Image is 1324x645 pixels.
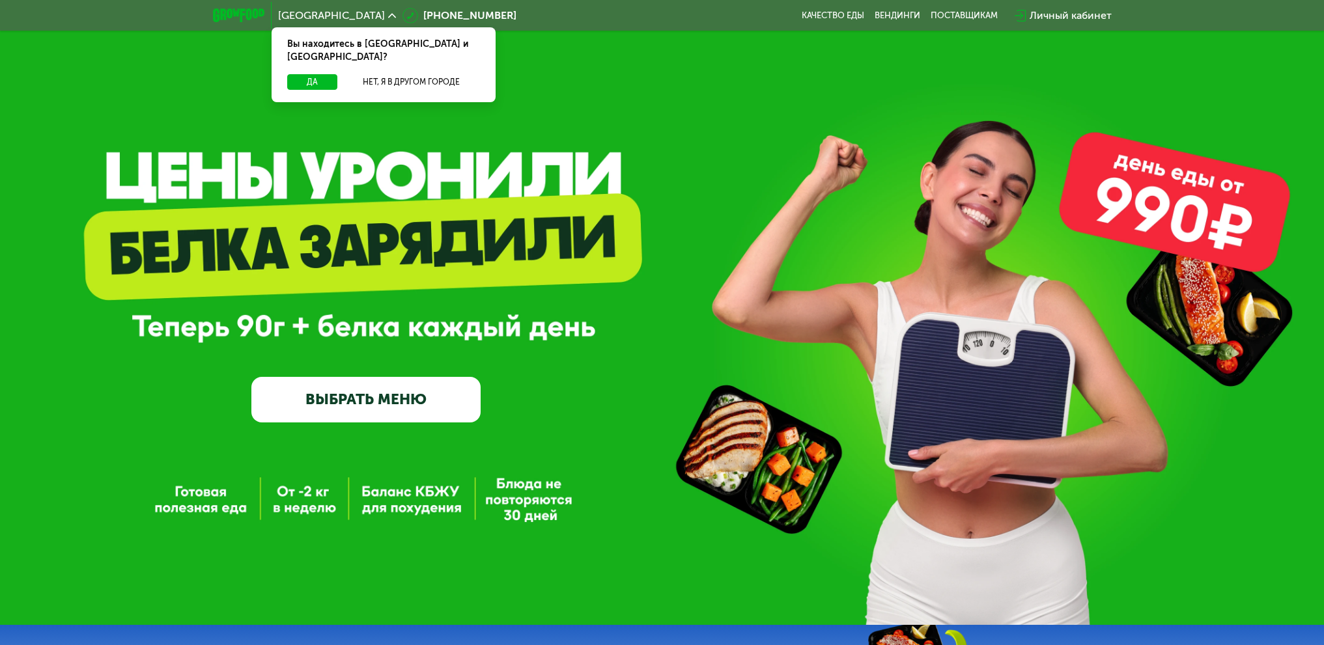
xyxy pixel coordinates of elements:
button: Да [287,74,337,90]
a: ВЫБРАТЬ МЕНЮ [251,377,481,423]
div: Личный кабинет [1030,8,1112,23]
a: [PHONE_NUMBER] [402,8,516,23]
div: поставщикам [931,10,998,21]
span: [GEOGRAPHIC_DATA] [278,10,385,21]
a: Качество еды [802,10,864,21]
button: Нет, я в другом городе [343,74,480,90]
a: Вендинги [875,10,920,21]
div: Вы находитесь в [GEOGRAPHIC_DATA] и [GEOGRAPHIC_DATA]? [272,27,496,74]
